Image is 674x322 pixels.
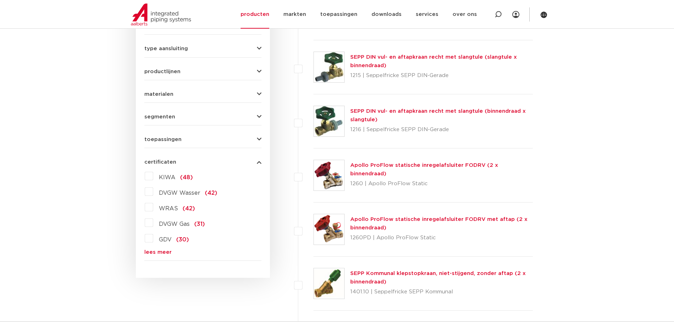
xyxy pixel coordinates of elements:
img: Thumbnail for SEPP DIN vul- en aftapkraan recht met slangtule (slangtule x binnendraad) [314,52,344,82]
span: materialen [144,92,173,97]
span: GDV [159,237,172,242]
span: (42) [183,206,195,211]
img: Thumbnail for Apollo ProFlow statische inregelafsluiter FODRV (2 x binnendraad) [314,160,344,191]
img: Thumbnail for SEPP DIN vul- en aftapkraan recht met slangtule (binnendraad x slangtule) [314,106,344,136]
p: 1260PD | Apollo ProFlow Static [350,232,533,244]
img: Thumbnail for Apollo ProFlow statische inregelafsluiter FODRV met aftap (2 x binnendraad) [314,214,344,245]
button: materialen [144,92,261,97]
span: certificaten [144,159,176,165]
span: WRAS [159,206,178,211]
span: (31) [194,221,205,227]
a: lees meer [144,250,261,255]
p: 1260 | Apollo ProFlow Static [350,178,533,189]
a: SEPP Kommunal klepstopkraan, niet-stijgend, zonder aftap (2 x binnendraad) [350,271,526,285]
span: (48) [180,175,193,180]
p: 1401.10 | Seppelfricke SEPP Kommunal [350,286,533,298]
span: (42) [205,190,217,196]
span: KIWA [159,175,175,180]
span: type aansluiting [144,46,188,51]
button: type aansluiting [144,46,261,51]
button: segmenten [144,114,261,119]
span: (30) [176,237,189,242]
span: DVGW Gas [159,221,190,227]
a: SEPP DIN vul- en aftapkraan recht met slangtule (slangtule x binnendraad) [350,54,517,68]
a: Apollo ProFlow statische inregelafsluiter FODRV (2 x binnendraad) [350,163,498,176]
button: toepassingen [144,137,261,142]
img: Thumbnail for SEPP Kommunal klepstopkraan, niet-stijgend, zonder aftap (2 x binnendraad) [314,268,344,299]
a: Apollo ProFlow statische inregelafsluiter FODRV met aftap (2 x binnendraad) [350,217,528,230]
p: 1216 | Seppelfricke SEPP DIN-Gerade [350,124,533,135]
button: certificaten [144,159,261,165]
p: 1215 | Seppelfricke SEPP DIN-Gerade [350,70,533,81]
span: toepassingen [144,137,182,142]
button: productlijnen [144,69,261,74]
span: DVGW Wasser [159,190,200,196]
span: productlijnen [144,69,180,74]
span: segmenten [144,114,175,119]
a: SEPP DIN vul- en aftapkraan recht met slangtule (binnendraad x slangtule) [350,109,526,122]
